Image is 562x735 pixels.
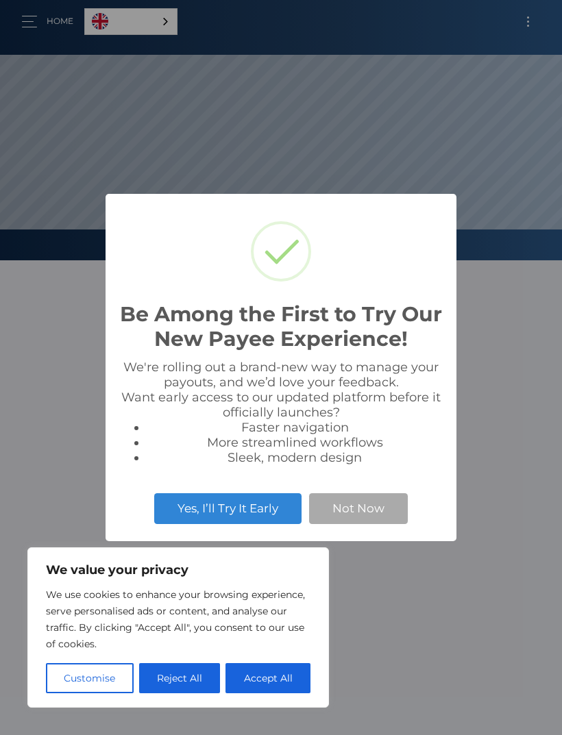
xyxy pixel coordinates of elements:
[46,586,310,652] p: We use cookies to enhance your browsing experience, serve personalised ads or content, and analys...
[46,663,134,693] button: Customise
[27,547,329,708] div: We value your privacy
[139,663,221,693] button: Reject All
[119,302,443,351] h2: Be Among the First to Try Our New Payee Experience!
[309,493,408,523] button: Not Now
[154,493,302,523] button: Yes, I’ll Try It Early
[46,562,310,578] p: We value your privacy
[147,420,443,435] li: Faster navigation
[147,435,443,450] li: More streamlined workflows
[119,360,443,465] div: We're rolling out a brand-new way to manage your payouts, and we’d love your feedback. Want early...
[147,450,443,465] li: Sleek, modern design
[225,663,310,693] button: Accept All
